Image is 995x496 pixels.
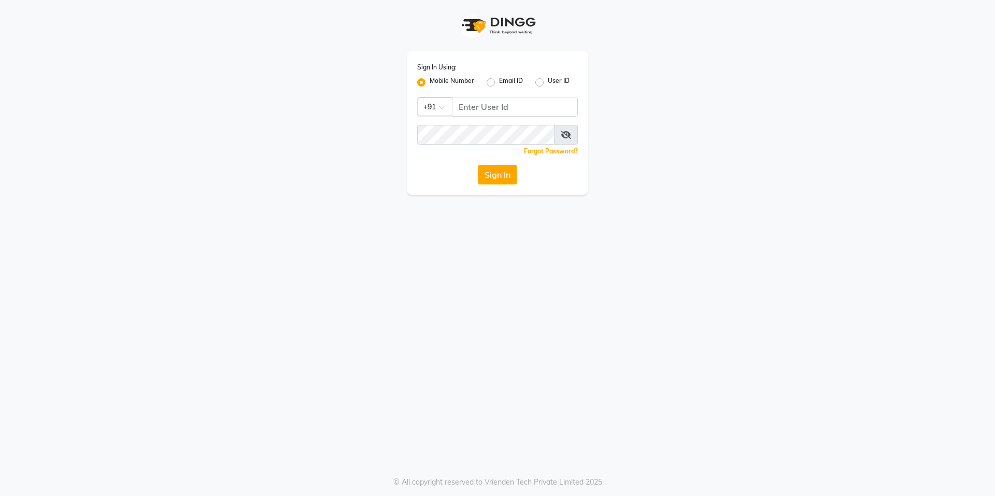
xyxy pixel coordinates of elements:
[417,63,457,72] label: Sign In Using:
[456,10,539,41] img: logo1.svg
[524,147,578,155] a: Forgot Password?
[548,76,570,89] label: User ID
[478,165,517,185] button: Sign In
[417,125,555,145] input: Username
[452,97,578,117] input: Username
[430,76,474,89] label: Mobile Number
[499,76,523,89] label: Email ID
